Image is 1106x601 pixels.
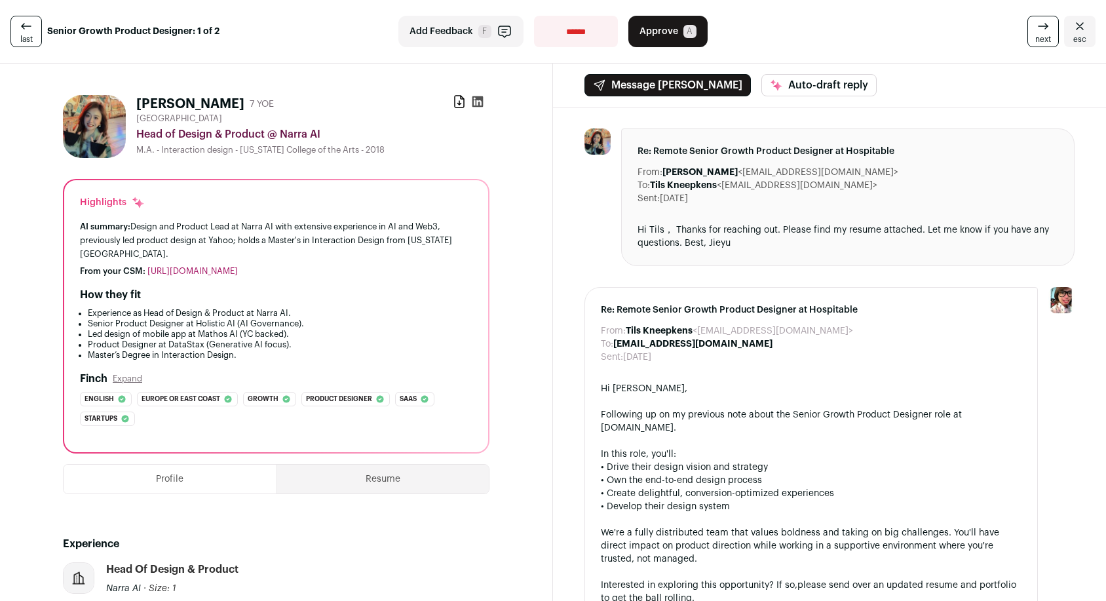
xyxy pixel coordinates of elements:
div: Design and Product Lead at Narra AI with extensive experience in AI and Web3, previously led prod... [80,220,472,261]
dt: From: [601,324,626,338]
dd: [DATE] [660,192,688,205]
span: Narra AI [106,584,141,593]
a: [URL][DOMAIN_NAME] [147,267,238,275]
button: Add Feedback F [398,16,524,47]
h2: Experience [63,536,489,552]
span: Europe or east coast [142,393,220,406]
span: Saas [400,393,417,406]
span: [GEOGRAPHIC_DATA] [136,113,222,124]
div: Head of Design & Product @ Narra AI [136,126,489,142]
li: Experience as Head of Design & Product at Narra AI. [88,308,472,319]
dd: <[EMAIL_ADDRESS][DOMAIN_NAME]> [650,179,877,192]
div: • Develop their design system [601,500,1021,513]
img: company-logo-placeholder-414d4e2ec0e2ddebbe968bf319fdfe5acfe0c9b87f798d344e800bc9a89632a0.png [64,563,94,593]
span: From your CSM: [80,267,145,275]
div: • Drive their design vision and strategy [601,461,1021,474]
dt: From: [638,166,662,179]
img: 21174dea9917ca262c05db7e69b45a9bf5f5315f3b8f2f32074d0ed9dba79820.jpg [584,128,611,155]
b: [EMAIL_ADDRESS][DOMAIN_NAME] [613,339,772,349]
button: Auto-draft reply [761,74,877,96]
span: F [478,25,491,38]
b: Tils Kneepkens [650,181,717,190]
span: next [1035,34,1051,45]
h1: [PERSON_NAME] [136,95,244,113]
div: Highlights [80,196,145,209]
div: M.A. - Interaction design - [US_STATE] College of the Arts - 2018 [136,145,489,155]
button: Resume [277,465,489,494]
span: Re: Remote Senior Growth Product Designer at Hospitable [638,145,1058,158]
b: Tils Kneepkens [626,326,693,336]
span: AI summary: [80,222,130,231]
div: Hi Tils， Thanks for reaching out. Please find my resume attached. Let me know if you have any que... [638,223,1058,250]
span: English [85,393,114,406]
button: Profile [64,465,276,494]
dt: Sent: [638,192,660,205]
div: We're a fully distributed team that values boldness and taking on big challenges. You'll have dir... [601,526,1021,566]
div: Hi [PERSON_NAME], [601,382,1021,395]
dd: <[EMAIL_ADDRESS][DOMAIN_NAME]> [626,324,853,338]
button: Message [PERSON_NAME] [584,74,751,96]
li: Product Designer at DataStax (Generative AI focus). [88,339,472,350]
div: Following up on my previous note about the Senior Growth Product Designer role at [DOMAIN_NAME]. [601,408,1021,435]
span: Growth [248,393,278,406]
div: Head of Design & Product [106,562,238,577]
span: Product designer [306,393,372,406]
div: 7 YOE [250,98,274,111]
a: next [1027,16,1059,47]
dt: To: [601,338,613,351]
a: Close [1064,16,1096,47]
a: last [10,16,42,47]
dt: Sent: [601,351,623,364]
span: A [683,25,696,38]
span: last [20,34,33,45]
h2: Finch [80,371,107,387]
div: • Create delightful, conversion-optimized experiences [601,487,1021,500]
img: 14759586-medium_jpg [1048,287,1075,313]
button: Expand [113,374,142,384]
li: Senior Product Designer at Holistic AI (AI Governance). [88,319,472,329]
strong: Senior Growth Product Designer: 1 of 2 [47,25,219,38]
button: Approve A [628,16,708,47]
dt: To: [638,179,650,192]
span: Re: Remote Senior Growth Product Designer at Hospitable [601,303,1021,317]
span: Add Feedback [410,25,473,38]
span: Approve [639,25,678,38]
div: In this role, you'll: [601,448,1021,461]
span: · Size: 1 [143,584,176,593]
span: Startups [85,412,117,425]
img: 21174dea9917ca262c05db7e69b45a9bf5f5315f3b8f2f32074d0ed9dba79820.jpg [63,95,126,158]
div: • Own the end-to-end design process [601,474,1021,487]
dd: [DATE] [623,351,651,364]
li: Master’s Degree in Interaction Design. [88,350,472,360]
span: esc [1073,34,1086,45]
b: [PERSON_NAME] [662,168,738,177]
dd: <[EMAIL_ADDRESS][DOMAIN_NAME]> [662,166,898,179]
li: Led design of mobile app at Mathos AI (YC backed). [88,329,472,339]
h2: How they fit [80,287,141,303]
